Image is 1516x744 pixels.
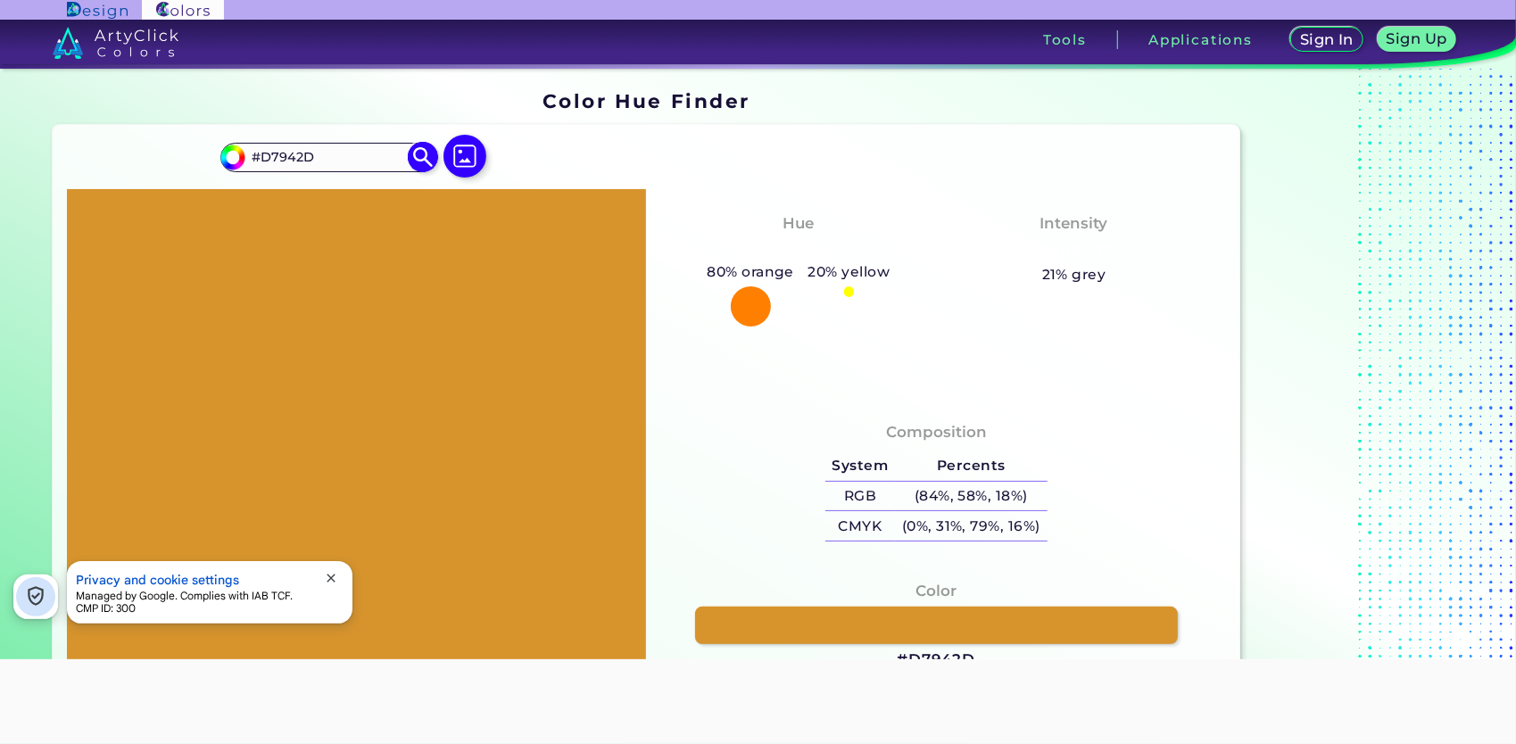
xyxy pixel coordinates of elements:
h5: CMYK [825,511,895,541]
h5: RGB [825,482,895,511]
a: Sign Up [1381,29,1452,51]
h3: Tools [1043,33,1087,46]
h3: #D7942D [897,649,975,671]
h3: Moderate [1027,239,1122,260]
h3: Yellowish Orange [717,239,879,260]
h5: 21% grey [1042,263,1106,286]
a: Sign In [1294,29,1360,51]
input: type color.. [245,145,411,169]
h5: Percents [895,451,1047,481]
h4: Composition [886,419,987,445]
img: logo_artyclick_colors_white.svg [53,27,178,59]
h5: Sign Up [1389,32,1445,45]
img: icon picture [443,135,486,178]
img: ArtyClick Design logo [67,2,127,19]
iframe: Advertisement [434,659,1083,740]
h5: System [825,451,895,481]
h5: (84%, 58%, 18%) [895,482,1047,511]
iframe: Advertisement [1247,83,1470,732]
h4: Intensity [1040,211,1108,236]
h5: 20% yellow [801,260,897,284]
h4: Color [915,578,957,604]
h5: 80% orange [700,260,801,284]
h5: (0%, 31%, 79%, 16%) [895,511,1047,541]
h5: Sign In [1303,33,1351,46]
img: icon search [408,142,439,173]
h3: Applications [1148,33,1253,46]
h1: Color Hue Finder [543,87,750,114]
h4: Hue [783,211,814,236]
